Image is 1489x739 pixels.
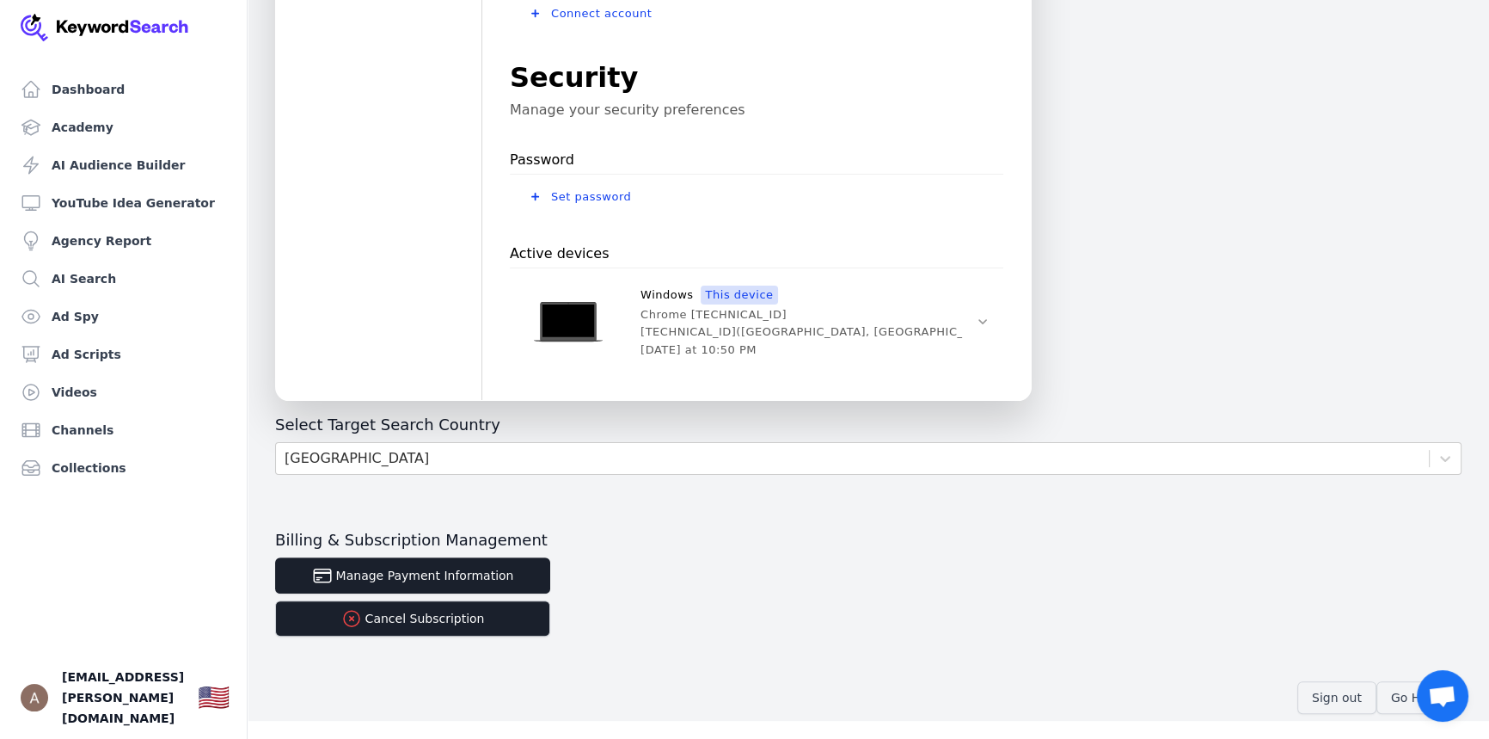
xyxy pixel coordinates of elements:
[640,308,787,322] p: Chrome [TECHNICAL_ID]
[1417,670,1468,722] a: Open chat
[21,684,48,711] button: Open user button
[14,186,233,220] a: YouTube Idea Generator
[275,557,550,594] button: Manage Payment Information
[701,286,779,305] span: This device
[275,600,550,637] button: Cancel Subscription
[198,682,230,713] div: 🇺🇸
[640,343,757,357] p: [DATE] at 10:50 PM
[62,667,184,729] span: [EMAIL_ADDRESS][PERSON_NAME][DOMAIN_NAME]
[14,110,233,145] a: Academy
[510,102,1003,119] p: Manage your security preferences
[275,415,1461,435] h3: Select Target Search Country
[510,146,574,174] p: Password
[14,451,233,485] a: Collections
[551,190,631,204] span: Set password
[510,275,1003,367] button: WindowsThis deviceChrome [TECHNICAL_ID][TECHNICAL_ID]([GEOGRAPHIC_DATA], [GEOGRAPHIC_DATA])[DATE]...
[510,240,609,268] p: Active devices
[510,57,1003,98] h1: Security
[1297,681,1376,714] button: Sign out
[640,325,1003,339] p: [TECHNICAL_ID] ( [GEOGRAPHIC_DATA], [GEOGRAPHIC_DATA] )
[14,224,233,258] a: Agency Report
[14,375,233,410] a: Videos
[640,287,694,303] p: Windows
[275,530,1461,551] h3: Billing & Subscription Management
[21,684,48,711] img: Alexa
[14,337,233,372] a: Ad Scripts
[14,413,233,447] a: Channels
[14,262,233,296] a: AI Search
[21,14,189,41] img: Your Company
[510,182,1003,212] button: Set password
[14,72,233,107] a: Dashboard
[1376,681,1461,714] button: Go Home
[551,7,652,21] span: Connect account
[14,148,233,182] a: AI Audience Builder
[14,299,233,334] a: Ad Spy
[285,448,429,469] div: [GEOGRAPHIC_DATA]
[198,680,230,715] button: 🇺🇸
